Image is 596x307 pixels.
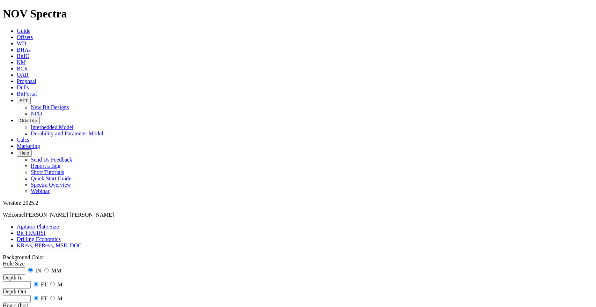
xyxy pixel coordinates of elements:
[57,295,62,301] label: M
[3,261,25,267] label: Hole Size
[17,59,26,65] a: KM
[17,230,46,236] a: Bit TFA/HSI
[31,157,72,163] a: Send Us Feedback
[17,40,26,46] a: WD
[31,111,42,117] a: NPD
[31,169,64,175] a: Short Tutorials
[17,143,40,149] a: Marketing
[41,282,47,287] label: FT
[17,47,31,53] a: BHAs
[17,34,33,40] a: Offsets
[17,242,82,248] a: KRevs, BPRevs, MSE, DOC
[3,200,593,206] div: Version: 2025.2
[31,130,103,136] a: Durability and Parameter Model
[31,124,73,130] a: Interbedded Model
[35,268,41,274] label: IN
[31,175,71,181] a: Quick Start Guide
[57,282,62,287] label: M
[31,188,50,194] a: Webinar
[17,149,32,157] button: Help
[17,97,31,104] button: FTT
[51,268,61,274] label: MM
[17,28,30,34] a: Guide
[3,275,22,280] label: Depth In
[17,66,28,72] a: BCR
[3,254,44,260] a: Toggle Light/Dark Background Color
[17,84,29,90] a: Dulls
[17,53,29,59] a: BitIQ
[17,224,59,230] a: Agitator Plate Size
[41,295,47,301] label: FT
[3,212,593,218] p: Welcome
[17,91,37,97] a: BitPortal
[3,289,26,294] label: Depth Out
[3,7,593,20] h1: NOV Spectra
[31,163,60,169] a: Report a Bug
[24,212,114,218] span: [PERSON_NAME] [PERSON_NAME]
[20,118,37,123] span: OrbitLite
[17,78,36,84] a: Proposal
[20,150,29,156] span: Help
[17,117,40,124] button: OrbitLite
[17,72,29,78] a: OAR
[31,182,71,188] a: Spectra Overview
[17,137,29,143] a: Calcs
[20,98,28,103] span: FTT
[17,236,61,242] a: Drilling Economics
[31,104,69,110] a: New Bit Designs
